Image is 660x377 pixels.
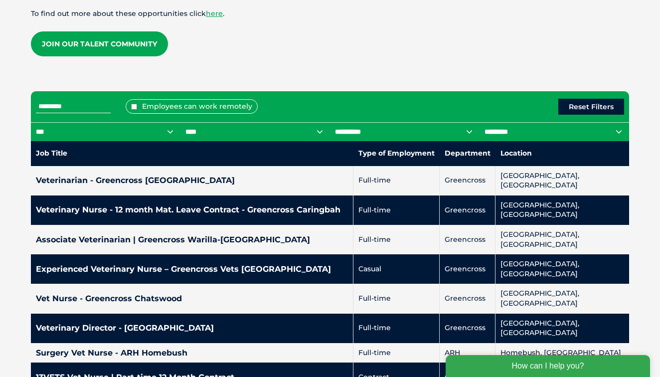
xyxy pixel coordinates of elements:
nobr: Job Title [36,149,67,158]
td: [GEOGRAPHIC_DATA], [GEOGRAPHIC_DATA] [495,284,629,313]
h4: Vet Nurse - Greencross Chatswood [36,295,348,303]
td: Full-time [353,225,440,254]
td: ARH [440,343,495,363]
h4: Experienced Veterinary Nurse – Greencross Vets [GEOGRAPHIC_DATA] [36,265,348,273]
td: Greencross [440,225,495,254]
td: [GEOGRAPHIC_DATA], [GEOGRAPHIC_DATA] [495,314,629,343]
td: Homebush, [GEOGRAPHIC_DATA] [495,343,629,363]
h4: Veterinary Director - [GEOGRAPHIC_DATA] [36,324,348,332]
td: Greencross [440,314,495,343]
nobr: Location [500,149,532,158]
input: Employees can work remotely [131,104,137,110]
td: Greencross [440,166,495,195]
td: Greencross [440,284,495,313]
td: Full-time [353,284,440,313]
td: [GEOGRAPHIC_DATA], [GEOGRAPHIC_DATA] [495,254,629,284]
h4: Surgery Vet Nurse - ARH Homebush [36,349,348,357]
button: Reset Filters [558,99,624,115]
a: Join our Talent Community [31,31,168,56]
nobr: Department [445,149,491,158]
td: [GEOGRAPHIC_DATA], [GEOGRAPHIC_DATA] [495,195,629,225]
div: How can I help you? [6,6,210,28]
h4: Veterinary Nurse - 12 month Mat. Leave Contract - Greencross Caringbah [36,206,348,214]
nobr: Type of Employment [358,149,435,158]
h4: Veterinarian - Greencross [GEOGRAPHIC_DATA] [36,177,348,185]
td: Full-time [353,195,440,225]
td: [GEOGRAPHIC_DATA], [GEOGRAPHIC_DATA] [495,225,629,254]
td: Full-time [353,343,440,363]
td: Greencross [440,195,495,225]
td: [GEOGRAPHIC_DATA], [GEOGRAPHIC_DATA] [495,166,629,195]
h4: Associate Veterinarian | Greencross Warilla-[GEOGRAPHIC_DATA] [36,236,348,244]
td: Full-time [353,166,440,195]
td: Full-time [353,314,440,343]
a: here [206,9,223,18]
label: Employees can work remotely [126,99,258,114]
td: Greencross [440,254,495,284]
td: Casual [353,254,440,284]
p: To find out more about these opportunities click . [31,8,629,19]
